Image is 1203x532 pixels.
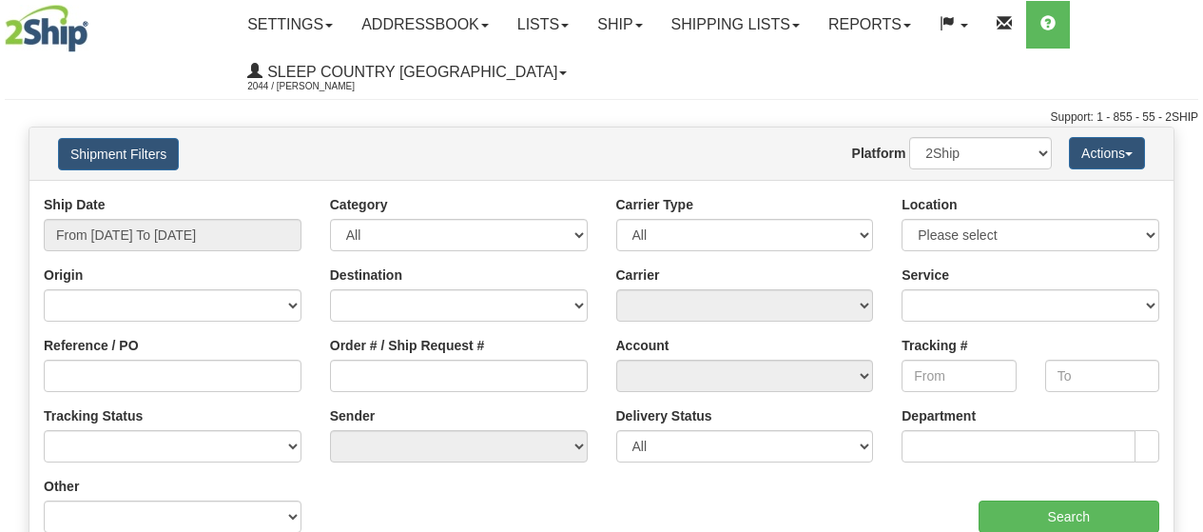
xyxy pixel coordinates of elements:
[247,77,390,96] span: 2044 / [PERSON_NAME]
[58,138,179,170] button: Shipment Filters
[233,49,581,96] a: Sleep Country [GEOGRAPHIC_DATA] 2044 / [PERSON_NAME]
[503,1,583,49] a: Lists
[616,336,669,355] label: Account
[902,336,967,355] label: Tracking #
[583,1,656,49] a: Ship
[902,406,976,425] label: Department
[233,1,347,49] a: Settings
[616,266,660,285] label: Carrier
[262,64,557,80] span: Sleep Country [GEOGRAPHIC_DATA]
[44,336,139,355] label: Reference / PO
[616,406,712,425] label: Delivery Status
[5,5,88,52] img: logo2044.jpg
[347,1,503,49] a: Addressbook
[852,144,906,163] label: Platform
[330,336,485,355] label: Order # / Ship Request #
[902,360,1016,392] input: From
[44,195,106,214] label: Ship Date
[330,195,388,214] label: Category
[616,195,693,214] label: Carrier Type
[657,1,814,49] a: Shipping lists
[814,1,925,49] a: Reports
[1159,168,1201,363] iframe: chat widget
[330,266,402,285] label: Destination
[5,109,1198,126] div: Support: 1 - 855 - 55 - 2SHIP
[902,266,949,285] label: Service
[44,477,79,496] label: Other
[1045,360,1159,392] input: To
[902,195,957,214] label: Location
[1069,137,1145,169] button: Actions
[330,406,375,425] label: Sender
[44,406,143,425] label: Tracking Status
[44,266,83,285] label: Origin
